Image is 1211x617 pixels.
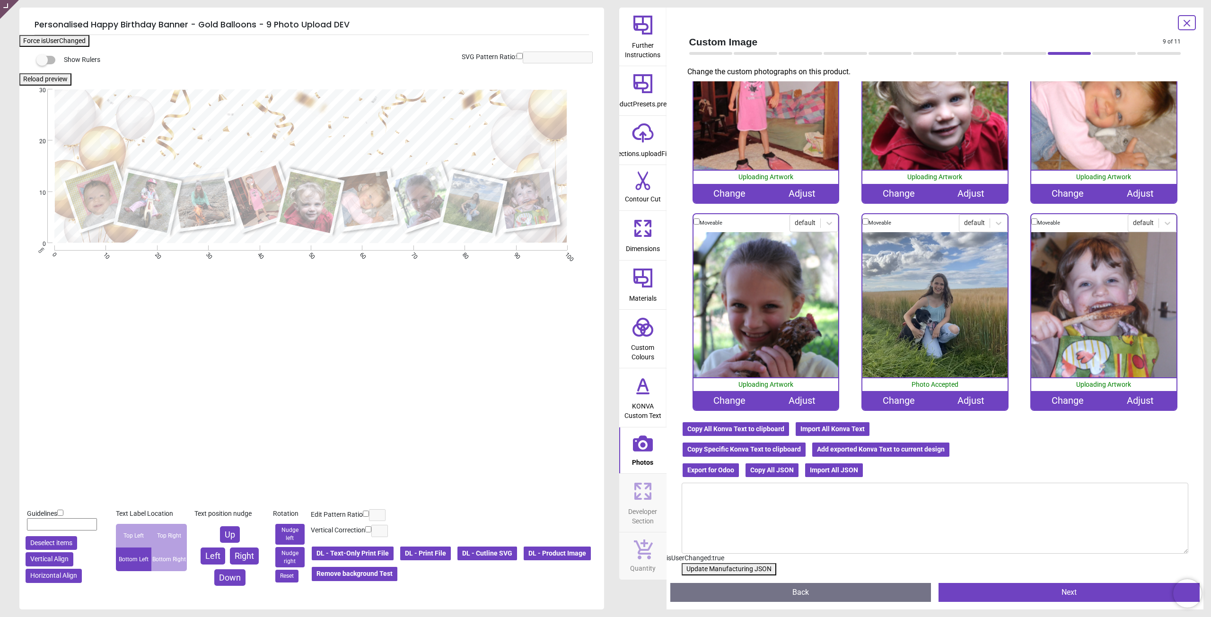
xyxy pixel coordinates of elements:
button: Dimensions [619,211,667,260]
label: Moveable [1037,219,1060,227]
span: 10 [101,251,107,257]
span: Custom Colours [620,339,666,362]
button: Force isUserChanged [19,35,89,47]
span: productPresets.preset [610,95,676,109]
span: 60 [358,251,364,257]
button: Quantity [619,532,667,580]
span: 20 [28,138,46,146]
span: 40 [255,251,262,257]
iframe: Brevo live chat [1173,579,1202,608]
div: Adjust [1104,184,1176,203]
div: Change [1031,391,1104,410]
div: Change [1031,184,1104,203]
button: Add exported Konva Text to current design [811,442,950,458]
span: KONVA Custom Text [620,397,666,420]
label: SVG Pattern Ratio: [462,52,517,62]
div: Adjust [1104,391,1176,410]
button: Export for Odoo [682,462,740,478]
span: Dimensions [626,240,660,254]
label: Moveable [869,219,891,227]
span: Materials [629,289,657,304]
button: Further Instructions [619,8,667,66]
div: Change [693,391,766,410]
button: Contour Cut [619,165,667,210]
p: Change the custom photographs on this product. [687,67,1189,77]
span: 20 [153,251,159,257]
div: Change [693,184,766,203]
button: Import All JSON [804,462,864,478]
span: 0 [50,251,56,257]
span: Contour Cut [625,190,661,204]
span: Uploading Artwork [738,173,793,181]
button: KONVA Custom Text [619,368,667,426]
button: Update Manufacturing JSON [682,563,776,575]
div: isUserChanged: true [667,554,1204,563]
span: Uploading Artwork [907,173,962,181]
span: 10 [28,189,46,197]
button: Back [670,583,931,602]
button: Developer Section [619,474,667,532]
span: 30 [28,87,46,95]
span: sections.uploadFile [614,145,671,159]
span: Quantity [630,559,656,574]
div: Change [862,391,935,410]
div: Change [862,184,935,203]
button: Copy All JSON [745,462,799,478]
button: sections.uploadFile [619,116,667,165]
button: Copy All Konva Text to clipboard [682,421,790,437]
button: Next [939,583,1200,602]
span: Photos [632,453,653,468]
span: 70 [409,251,415,257]
span: 100 [563,251,569,257]
div: Adjust [766,391,838,410]
div: Adjust [935,391,1007,410]
span: Uploading Artwork [1076,381,1131,388]
button: Import All Konva Text [795,421,870,437]
h5: Personalised Happy Birthday Banner - Gold Balloons - 9 Photo Upload DEV [35,15,589,35]
button: Materials [619,261,667,310]
span: 0 [28,240,46,248]
span: 50 [307,251,313,257]
span: Uploading Artwork [738,381,793,388]
span: 9 of 11 [1163,38,1181,46]
div: Adjust [766,184,838,203]
span: 80 [460,251,466,257]
span: Photo Accepted [912,381,958,388]
span: 90 [512,251,518,257]
button: Copy Specific Konva Text to clipboard [682,442,807,458]
div: Adjust [935,184,1007,203]
span: 30 [204,251,210,257]
div: Show Rulers [42,54,604,66]
span: Uploading Artwork [1076,173,1131,181]
button: Photos [619,427,667,474]
span: Further Instructions [620,36,666,60]
button: Reload preview [19,73,71,86]
button: Custom Colours [619,310,667,368]
span: Developer Section [620,503,666,526]
button: productPresets.preset [619,66,667,115]
label: Moveable [700,219,722,227]
span: cm [37,246,45,254]
span: Custom Image [689,35,1163,49]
